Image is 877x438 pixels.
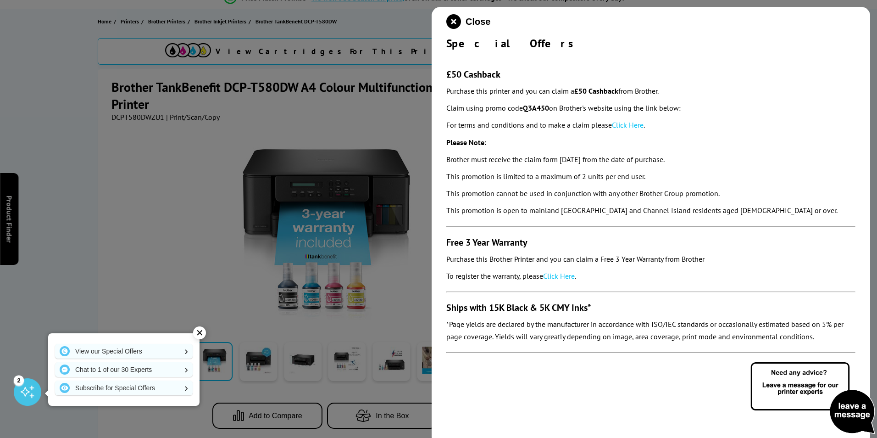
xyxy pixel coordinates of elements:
[446,320,844,341] em: *Page yields are declared by the manufacturer in accordance with ISO/IEC standards or occasionall...
[612,120,644,129] a: Click Here
[193,326,206,339] div: ✕
[446,236,855,248] h3: Free 3 Year Warranty
[749,361,877,436] img: Open Live Chat window
[446,302,855,314] h3: Ships with 15K Black & 5K CMY Inks*
[55,381,193,395] a: Subscribe for Special Offers
[446,85,855,97] p: Purchase this printer and you can claim a from Brother.
[55,344,193,359] a: View our Special Offers
[446,206,838,215] em: This promotion is open to mainland [GEOGRAPHIC_DATA] and Channel Island residents aged [DEMOGRAPH...
[446,253,855,265] p: Purchase this Brother Printer and you can claim a Free 3 Year Warranty from Brother
[543,271,575,281] a: Click Here
[446,119,855,131] p: For terms and conditions and to make a claim please .
[446,36,855,51] div: Special Offers
[446,14,490,29] button: close modal
[446,172,645,181] em: This promotion is limited to a maximum of 2 units per end user.
[466,17,490,27] span: Close
[446,155,665,164] em: Brother must receive the claim form [DATE] from the date of purchase.
[574,86,618,95] strong: £50 Cashback
[446,68,855,80] h3: £50 Cashback
[446,270,855,282] p: To register the warranty, please .
[523,103,549,112] strong: Q3A450
[14,375,24,385] div: 2
[446,189,720,198] em: This promotion cannot be used in conjunction with any other Brother Group promotion.
[446,138,486,147] strong: Please Note:
[55,362,193,377] a: Chat to 1 of our 30 Experts
[446,102,855,114] p: Claim using promo code on Brother's website using the link below:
